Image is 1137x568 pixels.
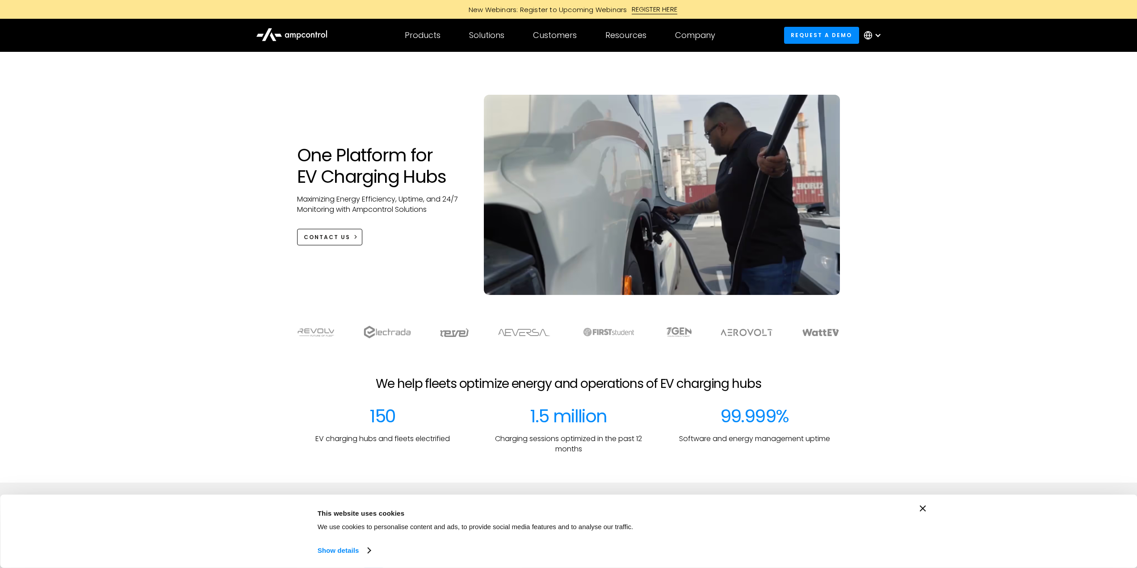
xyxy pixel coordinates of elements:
div: Resources [605,30,646,40]
h1: One Platform for EV Charging Hubs [297,144,466,187]
p: EV charging hubs and fleets electrified [315,434,450,444]
div: REGISTER HERE [632,4,678,14]
div: 150 [369,405,395,427]
a: Show details [318,544,370,557]
div: 1.5 million [530,405,607,427]
p: Maximizing Energy Efficiency, Uptime, and 24/7 Monitoring with Ampcontrol Solutions [297,194,466,215]
div: This website uses cookies [318,508,755,518]
div: Solutions [469,30,504,40]
div: Company [675,30,715,40]
div: Customers [533,30,577,40]
button: Okay [776,505,903,531]
p: Charging sessions optimized in the past 12 months [483,434,655,454]
p: Software and energy management uptime [679,434,830,444]
a: New Webinars: Register to Upcoming WebinarsREGISTER HERE [368,4,770,14]
div: 99.999% [720,405,789,427]
div: New Webinars: Register to Upcoming Webinars [460,5,632,14]
img: electrada logo [364,326,411,338]
img: Aerovolt Logo [720,329,773,336]
button: Close banner [920,505,926,512]
span: We use cookies to personalise content and ads, to provide social media features and to analyse ou... [318,523,634,530]
a: CONTACT US [297,229,363,245]
div: CONTACT US [304,233,350,241]
img: WattEV logo [802,329,839,336]
div: Products [405,30,441,40]
a: Request a demo [784,27,859,43]
h2: We help fleets optimize energy and operations of EV charging hubs [376,376,761,391]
